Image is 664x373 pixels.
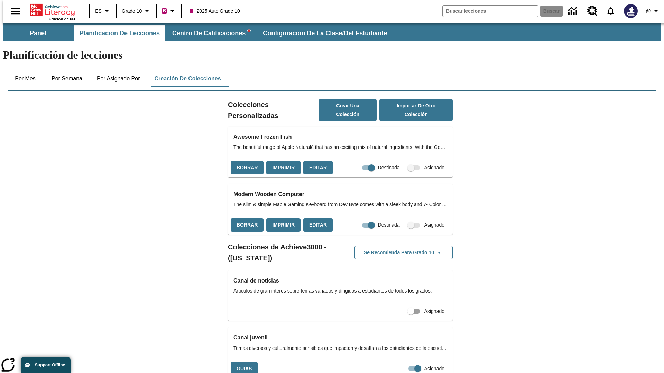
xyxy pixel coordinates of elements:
[231,218,264,232] button: Borrar
[233,345,447,352] span: Temas diversos y culturalmente sensibles que impactan y desafían a los estudiantes de la escuela ...
[49,17,75,21] span: Edición de NJ
[119,5,154,17] button: Grado: Grado 10, Elige un grado
[167,25,256,41] button: Centro de calificaciones
[354,246,453,259] button: Se recomienda para Grado 10
[159,5,179,17] button: Boost El color de la clase es rojo violeta. Cambiar el color de la clase.
[620,2,642,20] button: Escoja un nuevo avatar
[3,23,661,41] div: Subbarra de navegación
[233,144,447,151] span: The beautiful range of Apple Naturalé that has an exciting mix of natural ingredients. With the G...
[266,218,301,232] button: Imprimir, Se abrirá en una ventana nueva
[92,5,114,17] button: Lenguaje: ES, Selecciona un idioma
[233,132,447,142] h3: Awesome Frozen Fish
[91,70,146,87] button: Por asignado por
[233,190,447,199] h3: Modern Wooden Computer
[257,25,393,41] button: Configuración de la clase/del estudiante
[424,365,444,372] span: Asignado
[3,49,661,61] h1: Planificación de lecciones
[30,2,75,21] div: Portada
[190,8,240,15] span: 2025 Auto Grade 10
[303,218,333,232] button: Editar
[46,70,88,87] button: Por semana
[80,29,160,37] span: Planificación de lecciones
[379,99,453,121] button: Importar de otro Colección
[231,161,264,174] button: Borrar
[228,241,340,264] h2: Colecciones de Achieve3000 - ([US_STATE])
[8,70,43,87] button: Por mes
[303,161,333,174] button: Editar
[233,276,447,286] h3: Canal de noticias
[248,29,250,32] svg: writing assistant alert
[424,164,444,171] span: Asignado
[443,6,538,17] input: Buscar campo
[233,333,447,343] h3: Canal juvenil
[3,25,393,41] div: Subbarra de navegación
[30,29,46,37] span: Panel
[3,25,73,41] button: Panel
[21,357,71,373] button: Support Offline
[172,29,250,37] span: Centro de calificaciones
[163,7,166,15] span: B
[35,363,65,367] span: Support Offline
[149,70,226,87] button: Creación de colecciones
[642,5,664,17] button: Perfil/Configuración
[266,161,301,174] button: Imprimir, Se abrirá en una ventana nueva
[583,2,602,20] a: Centro de recursos, Se abrirá en una pestaña nueva.
[30,3,75,17] a: Portada
[122,8,142,15] span: Grado 10
[378,164,400,171] span: Destinada
[263,29,387,37] span: Configuración de la clase/del estudiante
[378,221,400,229] span: Destinada
[624,4,638,18] img: Avatar
[233,287,447,295] span: Artículos de gran interés sobre temas variados y dirigidos a estudiantes de todos los grados.
[95,8,102,15] span: ES
[233,201,447,208] span: The slim & simple Maple Gaming Keyboard from Dev Byte comes with a sleek body and 7- Color RGB LE...
[602,2,620,20] a: Notificaciones
[424,308,444,315] span: Asignado
[424,221,444,229] span: Asignado
[228,99,319,121] h2: Colecciones Personalizadas
[319,99,377,121] button: Crear una colección
[6,1,26,21] button: Abrir el menú lateral
[564,2,583,21] a: Centro de información
[646,8,651,15] span: @
[74,25,165,41] button: Planificación de lecciones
